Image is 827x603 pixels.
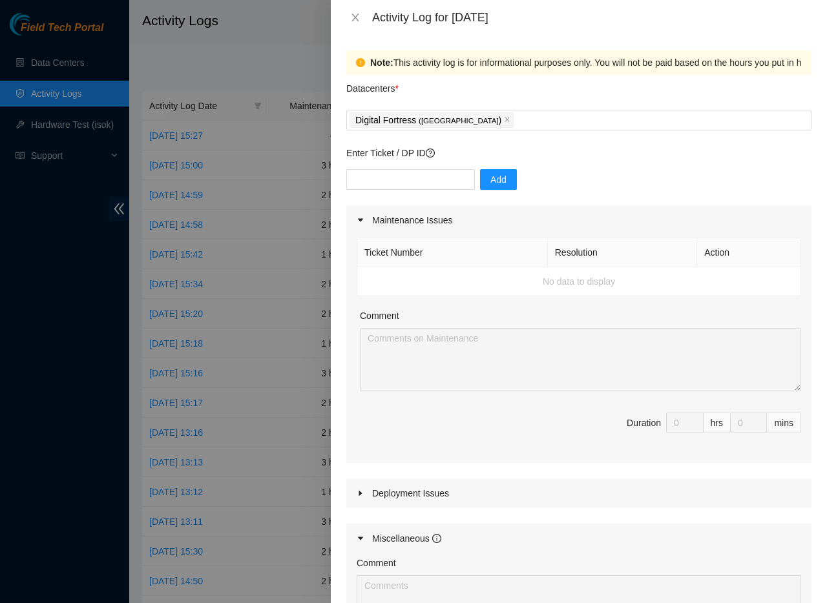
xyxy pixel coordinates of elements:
span: close [350,12,361,23]
label: Comment [360,309,399,323]
textarea: Comment [360,328,801,391]
div: mins [767,413,801,433]
th: Action [697,238,801,267]
strong: Note: [370,56,393,70]
button: Add [480,169,517,190]
div: Duration [627,416,661,430]
th: Ticket Number [357,238,548,267]
div: Maintenance Issues [346,205,811,235]
button: Close [346,12,364,24]
span: close [504,116,510,124]
span: ( [GEOGRAPHIC_DATA] [419,117,499,125]
span: Add [490,172,507,187]
span: exclamation-circle [356,58,365,67]
div: Deployment Issues [346,478,811,508]
div: Activity Log for [DATE] [372,10,811,25]
div: hrs [704,413,731,433]
div: Miscellaneous info-circle [346,524,811,553]
td: No data to display [357,267,801,296]
span: info-circle [432,534,441,543]
p: Enter Ticket / DP ID [346,146,811,160]
span: caret-right [357,489,364,497]
th: Resolution [548,238,697,267]
span: caret-right [357,535,364,542]
p: Digital Fortress ) [355,113,501,128]
p: Datacenters [346,75,399,96]
span: question-circle [426,148,435,158]
label: Comment [357,556,396,570]
span: caret-right [357,216,364,224]
div: Miscellaneous [372,531,441,546]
